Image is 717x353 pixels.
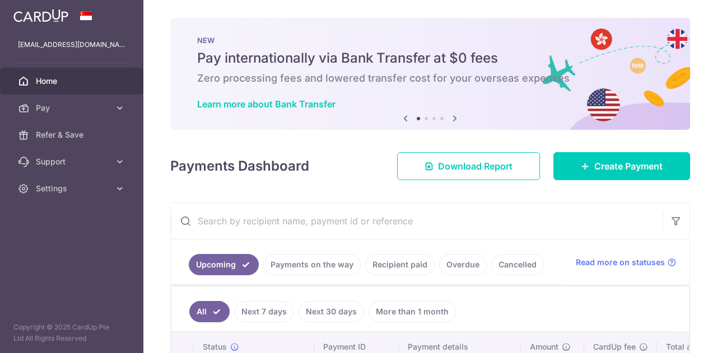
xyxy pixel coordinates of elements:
[438,159,513,173] span: Download Report
[197,49,663,67] h5: Pay internationally via Bank Transfer at $0 fees
[365,254,435,275] a: Recipient paid
[197,98,336,110] a: Learn more about Bank Transfer
[189,254,259,275] a: Upcoming
[13,9,68,22] img: CardUp
[170,156,309,176] h4: Payments Dashboard
[234,301,294,322] a: Next 7 days
[576,257,676,268] a: Read more on statuses
[36,76,110,87] span: Home
[576,257,665,268] span: Read more on statuses
[171,203,663,239] input: Search by recipient name, payment id or reference
[203,341,227,352] span: Status
[397,152,540,180] a: Download Report
[594,159,663,173] span: Create Payment
[553,152,690,180] a: Create Payment
[197,72,663,85] h6: Zero processing fees and lowered transfer cost for your overseas expenses
[18,39,125,50] p: [EMAIL_ADDRESS][DOMAIN_NAME]
[593,341,636,352] span: CardUp fee
[197,36,663,45] p: NEW
[170,18,690,130] img: Bank transfer banner
[666,341,703,352] span: Total amt.
[369,301,456,322] a: More than 1 month
[439,254,487,275] a: Overdue
[263,254,361,275] a: Payments on the way
[491,254,544,275] a: Cancelled
[36,102,110,114] span: Pay
[530,341,558,352] span: Amount
[36,183,110,194] span: Settings
[189,301,230,322] a: All
[36,129,110,140] span: Refer & Save
[36,156,110,167] span: Support
[299,301,364,322] a: Next 30 days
